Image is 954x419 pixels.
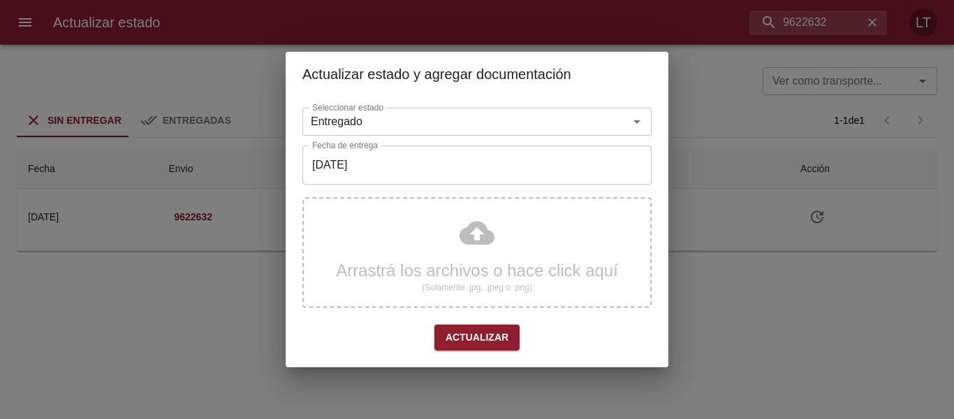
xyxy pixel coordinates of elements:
span: Confirmar cambio de estado [434,325,520,350]
span: Actualizar [446,329,508,346]
button: Actualizar [434,325,520,350]
button: Abrir [627,112,647,132]
div: Arrastrá los archivos o hace click aquí(Solamente .jpg, .jpeg o .png) [302,197,652,308]
h2: Actualizar estado y agregar documentación [302,63,652,85]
